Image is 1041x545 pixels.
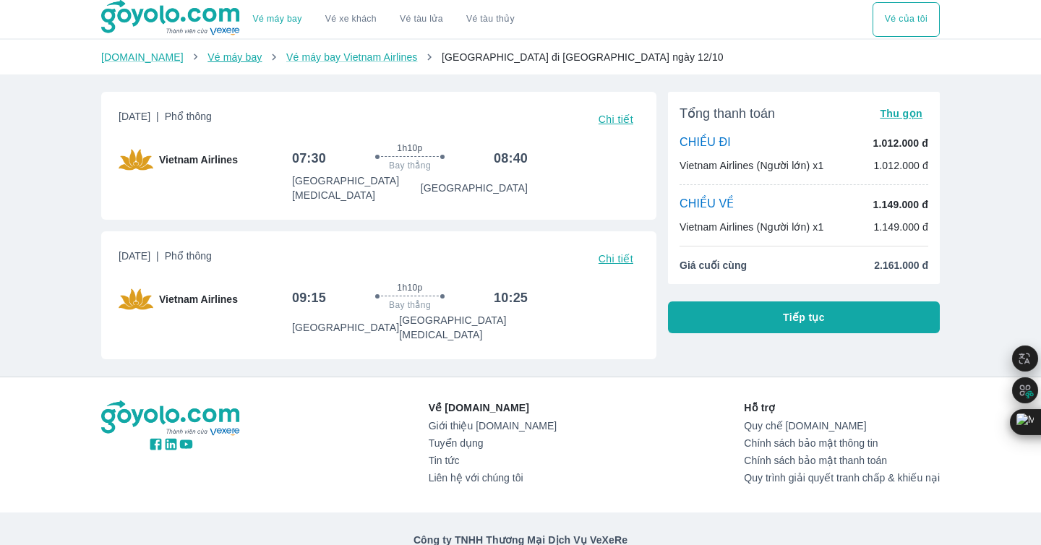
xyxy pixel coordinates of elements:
[207,51,262,63] a: Vé máy bay
[873,220,928,234] p: 1.149.000 đ
[680,220,823,234] p: Vietnam Airlines (Người lớn) x1
[593,249,639,269] button: Chi tiết
[874,103,928,124] button: Thu gọn
[429,472,557,484] a: Liên hệ với chúng tôi
[874,258,928,272] span: 2.161.000 đ
[388,2,455,37] a: Vé tàu lửa
[429,437,557,449] a: Tuyển dụng
[101,51,184,63] a: [DOMAIN_NAME]
[389,160,431,171] span: Bay thẳng
[156,250,159,262] span: |
[429,455,557,466] a: Tin tức
[119,249,212,269] span: [DATE]
[442,51,724,63] span: [GEOGRAPHIC_DATA] đi [GEOGRAPHIC_DATA] ngày 12/10
[159,292,238,306] span: Vietnam Airlines
[241,2,526,37] div: choose transportation mode
[389,299,431,311] span: Bay thẳng
[744,455,940,466] a: Chính sách bảo mật thanh toán
[593,109,639,129] button: Chi tiết
[165,250,212,262] span: Phổ thông
[873,197,928,212] p: 1.149.000 đ
[397,282,422,293] span: 1h10p
[165,111,212,122] span: Phổ thông
[599,253,633,265] span: Chi tiết
[292,150,326,167] h6: 07:30
[156,111,159,122] span: |
[873,2,940,37] div: choose transportation mode
[494,150,528,167] h6: 08:40
[119,109,212,129] span: [DATE]
[455,2,526,37] button: Vé tàu thủy
[744,437,940,449] a: Chính sách bảo mật thông tin
[744,420,940,432] a: Quy chế [DOMAIN_NAME]
[873,158,928,173] p: 1.012.000 đ
[101,400,241,437] img: logo
[744,472,940,484] a: Quy trình giải quyết tranh chấp & khiếu nại
[421,181,528,195] p: [GEOGRAPHIC_DATA]
[429,400,557,415] p: Về [DOMAIN_NAME]
[680,197,734,213] p: CHIỀU VỀ
[292,320,399,335] p: [GEOGRAPHIC_DATA]
[253,14,302,25] a: Vé máy bay
[680,158,823,173] p: Vietnam Airlines (Người lớn) x1
[783,310,825,325] span: Tiếp tục
[873,2,940,37] button: Vé của tôi
[873,136,928,150] p: 1.012.000 đ
[494,289,528,306] h6: 10:25
[325,14,377,25] a: Vé xe khách
[292,173,421,202] p: [GEOGRAPHIC_DATA] [MEDICAL_DATA]
[599,113,633,125] span: Chi tiết
[668,301,940,333] button: Tiếp tục
[680,258,747,272] span: Giá cuối cùng
[880,108,922,119] span: Thu gọn
[680,135,731,151] p: CHIỀU ĐI
[286,51,418,63] a: Vé máy bay Vietnam Airlines
[744,400,940,415] p: Hỗ trợ
[292,289,326,306] h6: 09:15
[159,153,238,167] span: Vietnam Airlines
[399,313,528,342] p: [GEOGRAPHIC_DATA] [MEDICAL_DATA]
[680,105,775,122] span: Tổng thanh toán
[429,420,557,432] a: Giới thiệu [DOMAIN_NAME]
[397,142,422,154] span: 1h10p
[101,50,940,64] nav: breadcrumb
